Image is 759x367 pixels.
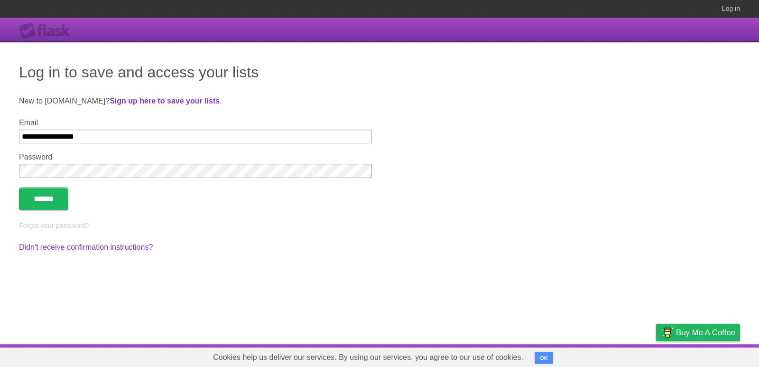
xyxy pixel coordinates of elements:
a: Privacy [644,347,668,365]
a: About [530,347,550,365]
span: Buy me a coffee [676,324,735,341]
p: New to [DOMAIN_NAME]? . [19,95,740,107]
h1: Log in to save and access your lists [19,61,740,84]
a: Terms [611,347,632,365]
a: Buy me a coffee [656,324,740,341]
a: Developers [561,347,600,365]
a: Sign up here to save your lists [110,97,220,105]
span: Cookies help us deliver our services. By using our services, you agree to our use of cookies. [204,348,533,367]
a: Forgot your password? [19,222,89,229]
button: OK [535,352,553,364]
a: Didn't receive confirmation instructions? [19,243,153,251]
a: Suggest a feature [680,347,740,365]
label: Email [19,119,372,127]
label: Password [19,153,372,161]
div: Flask [19,22,76,39]
img: Buy me a coffee [661,324,674,340]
